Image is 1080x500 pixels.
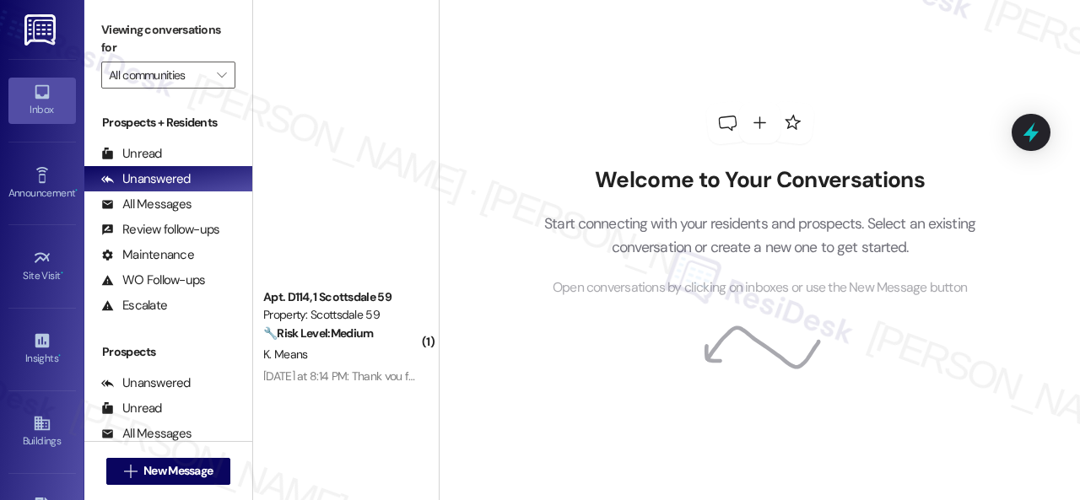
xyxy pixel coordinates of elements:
[101,246,194,264] div: Maintenance
[101,145,162,163] div: Unread
[109,62,208,89] input: All communities
[263,288,419,306] div: Apt. D114, 1 Scottsdale 59
[553,277,967,298] span: Open conversations by clicking on inboxes or use the New Message button
[8,244,76,289] a: Site Visit •
[101,425,192,443] div: All Messages
[106,458,231,485] button: New Message
[519,212,1002,260] p: Start connecting with your residents and prospects. Select an existing conversation or create a n...
[143,462,213,480] span: New Message
[24,14,59,46] img: ResiDesk Logo
[519,167,1002,194] h2: Welcome to Your Conversations
[8,326,76,372] a: Insights •
[263,306,419,324] div: Property: Scottsdale 59
[101,400,162,417] div: Unread
[58,350,61,362] span: •
[101,170,191,188] div: Unanswered
[84,114,252,132] div: Prospects + Residents
[101,374,191,392] div: Unanswered
[84,343,252,361] div: Prospects
[101,221,219,239] div: Review follow-ups
[101,297,167,315] div: Escalate
[8,78,76,123] a: Inbox
[101,17,235,62] label: Viewing conversations for
[263,325,373,341] strong: 🔧 Risk Level: Medium
[217,68,226,82] i: 
[61,267,63,279] span: •
[101,196,192,213] div: All Messages
[8,409,76,454] a: Buildings
[263,347,307,362] span: K. Means
[124,465,137,478] i: 
[75,185,78,196] span: •
[101,272,205,289] div: WO Follow-ups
